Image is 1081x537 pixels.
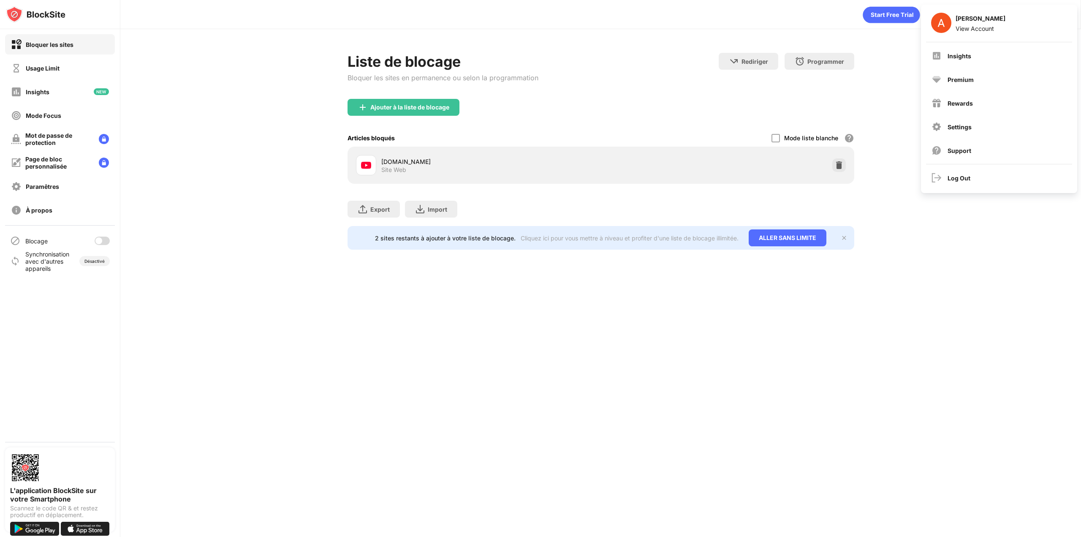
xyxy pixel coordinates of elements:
img: block-on.svg [11,39,22,50]
div: [DOMAIN_NAME] [381,157,601,166]
img: settings-off.svg [11,181,22,192]
img: get-it-on-google-play.svg [10,522,59,536]
img: options-page-qr-code.png [10,452,41,483]
img: x-button.svg [841,234,847,241]
div: animation [863,6,920,23]
div: Paramêtres [26,183,59,190]
div: Scannez le code QR & et restez productif en déplacement. [10,505,110,518]
img: password-protection-off.svg [11,134,21,144]
img: menu-rewards.svg [932,98,942,108]
div: Rewards [948,100,973,107]
div: À propos [26,207,52,214]
img: favicons [361,160,371,170]
div: Cliquez ici pour vous mettre à niveau et profiter d'une liste de blocage illimitée. [521,234,739,242]
div: Rediriger [741,58,768,65]
div: Mot de passe de protection [25,132,92,146]
img: about-off.svg [11,205,22,215]
div: Usage Limit [26,65,60,72]
img: new-icon.svg [94,88,109,95]
img: support.svg [932,145,942,155]
div: Ajouter à la liste de blocage [370,104,449,111]
img: focus-off.svg [11,110,22,121]
img: logout.svg [932,173,942,183]
img: ACg8ocJuIYl9fVoa7l7QZsLnVGPs8wsjW1HqNoLhlaMT4qYPNFA-Xw=s96-c [931,13,951,33]
div: Premium [948,76,974,83]
img: download-on-the-app-store.svg [61,522,110,536]
img: customize-block-page-off.svg [11,158,21,168]
div: Mode Focus [26,112,61,119]
div: Import [428,206,447,213]
img: menu-settings.svg [932,122,942,132]
img: time-usage-off.svg [11,63,22,74]
div: Insights [948,52,971,60]
div: Blocage [25,237,48,245]
div: Liste de blocage [348,53,538,70]
div: View Account [956,25,1005,32]
img: menu-insights.svg [932,51,942,61]
div: Site Web [381,166,406,174]
div: Bloquer les sites [26,41,73,48]
img: blocking-icon.svg [10,236,20,246]
div: Insights [26,88,49,95]
div: [PERSON_NAME] [956,15,1005,25]
img: premium.svg [932,74,942,85]
div: Log Out [948,174,970,182]
div: Page de bloc personnalisée [25,155,92,170]
div: Synchronisation avec d'autres appareils [25,251,69,272]
div: Articles bloqués [348,134,395,142]
img: insights-off.svg [11,87,22,97]
div: Bloquer les sites en permanence ou selon la programmation [348,74,538,82]
img: logo-blocksite.svg [6,6,65,23]
img: sync-icon.svg [10,256,20,266]
img: lock-menu.svg [99,134,109,144]
div: Mode liste blanche [784,134,838,142]
img: lock-menu.svg [99,158,109,168]
div: L'application BlockSite sur votre Smartphone [10,486,110,503]
div: 2 sites restants à ajouter à votre liste de blocage. [375,234,516,242]
div: ALLER SANS LIMITE [749,229,826,246]
div: Programmer [807,58,844,65]
div: Settings [948,123,972,131]
div: Support [948,147,971,154]
div: Export [370,206,390,213]
div: Désactivé [84,259,105,264]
